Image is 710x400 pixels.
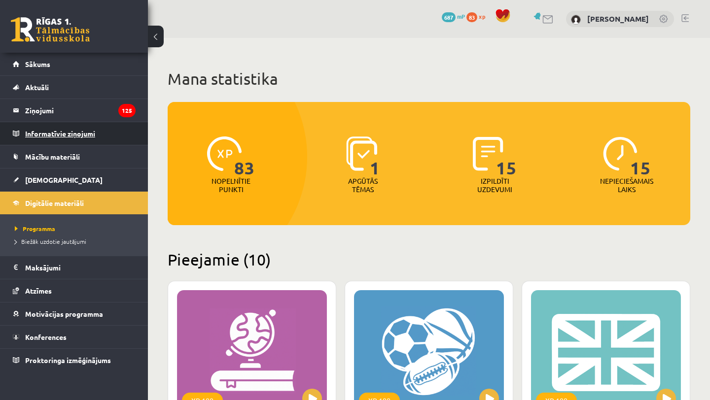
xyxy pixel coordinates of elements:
[13,53,136,75] a: Sākums
[25,333,67,341] span: Konferences
[25,356,111,365] span: Proktoringa izmēģinājums
[473,136,503,171] img: icon-completed-tasks-ad58ae20a441b2904462921112bc710f1caf180af7a3daa7317a5a94f2d26646.svg
[25,175,103,184] span: [DEMOGRAPHIC_DATA]
[571,15,581,25] img: Aleksandra Gviļova
[15,224,138,233] a: Programma
[496,136,517,177] span: 15
[479,12,485,20] span: xp
[603,136,638,171] img: icon-clock-7be60019b62300814b6bd22b8e044499b485619524d84068768e800edab66f18.svg
[207,136,242,171] img: icon-xp-0682a9bc20223a9ccc6f5883a126b849a74cddfe5390d2b41b4391c66f2066e7.svg
[25,152,80,161] span: Mācību materiāli
[25,199,84,207] span: Digitālie materiāli
[13,256,136,279] a: Maksājumi
[118,104,136,117] i: 125
[466,12,477,22] span: 83
[600,177,653,194] p: Nepieciešamais laiks
[13,302,136,325] a: Motivācijas programma
[466,12,490,20] a: 83 xp
[13,145,136,168] a: Mācību materiāli
[212,177,250,194] p: Nopelnītie punkti
[13,99,136,122] a: Ziņojumi125
[25,60,50,68] span: Sākums
[234,136,255,177] span: 83
[25,122,136,145] legend: Informatīvie ziņojumi
[13,76,136,99] a: Aktuāli
[15,237,86,245] span: Biežāk uzdotie jautājumi
[11,17,90,42] a: Rīgas 1. Tālmācības vidusskola
[13,279,136,302] a: Atzīmes
[168,250,690,269] h2: Pieejamie (10)
[457,12,465,20] span: mP
[13,192,136,214] a: Digitālie materiāli
[630,136,651,177] span: 15
[25,99,136,122] legend: Ziņojumi
[13,326,136,348] a: Konferences
[13,168,136,191] a: [DEMOGRAPHIC_DATA]
[25,256,136,279] legend: Maksājumi
[168,69,690,89] h1: Mana statistika
[25,309,103,318] span: Motivācijas programma
[13,349,136,371] a: Proktoringa izmēģinājums
[370,136,380,177] span: 1
[13,122,136,145] a: Informatīvie ziņojumi
[15,237,138,246] a: Biežāk uzdotie jautājumi
[476,177,514,194] p: Izpildīti uzdevumi
[25,286,52,295] span: Atzīmes
[442,12,456,22] span: 687
[344,177,382,194] p: Apgūtās tēmas
[587,14,649,24] a: [PERSON_NAME]
[346,136,377,171] img: icon-learned-topics-4a711ccc23c960034f471b6e78daf4a3bad4a20eaf4de84257b87e66633f6470.svg
[15,225,55,233] span: Programma
[25,83,49,92] span: Aktuāli
[442,12,465,20] a: 687 mP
